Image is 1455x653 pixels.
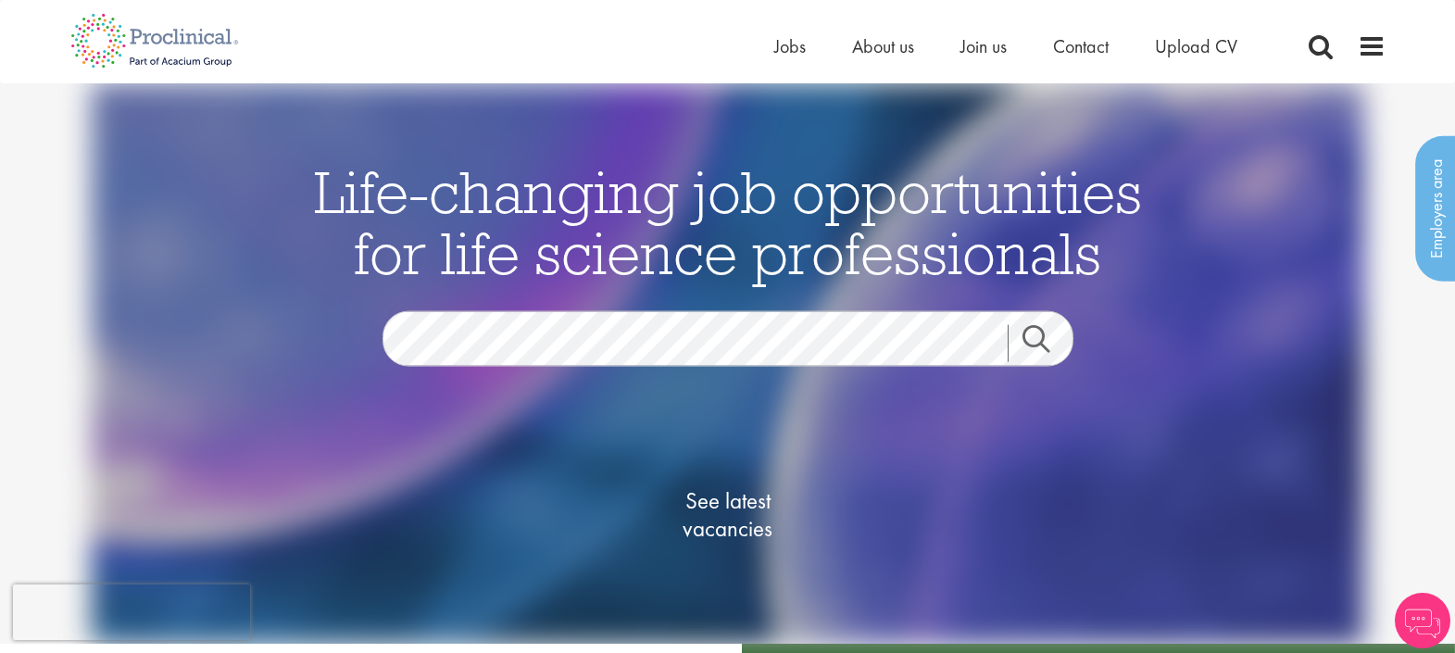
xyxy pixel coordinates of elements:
a: Join us [960,34,1007,58]
a: Jobs [774,34,806,58]
span: See latest vacancies [635,486,821,542]
a: See latestvacancies [635,412,821,616]
a: Upload CV [1155,34,1237,58]
iframe: reCAPTCHA [13,584,250,640]
img: candidate home [91,83,1364,644]
a: Contact [1053,34,1109,58]
span: Life-changing job opportunities for life science professionals [314,154,1142,289]
img: Chatbot [1395,593,1450,648]
a: Job search submit button [1008,324,1087,361]
a: About us [852,34,914,58]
